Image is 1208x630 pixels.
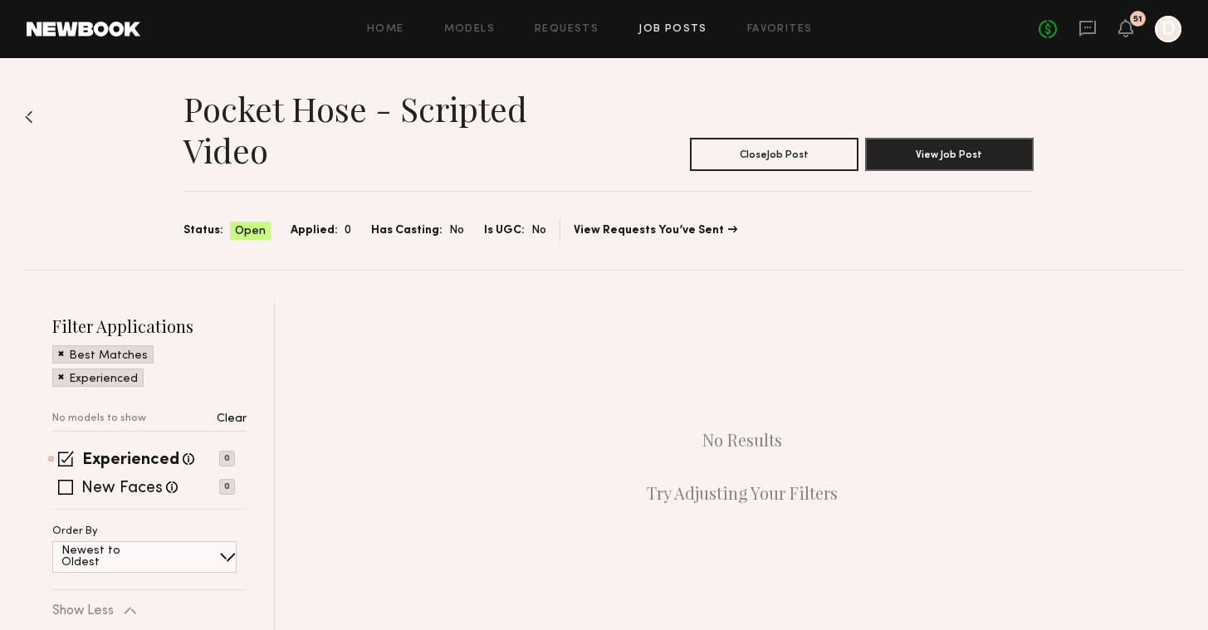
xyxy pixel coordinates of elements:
[183,222,223,240] span: Status:
[82,452,179,469] label: Experienced
[1155,16,1181,42] a: D
[574,225,737,237] a: View Requests You’ve Sent
[52,526,98,537] p: Order By
[444,24,495,35] a: Models
[747,24,813,35] a: Favorites
[702,430,782,450] p: No Results
[235,223,266,240] span: Open
[69,374,138,385] p: Experienced
[690,138,858,171] button: CloseJob Post
[367,24,404,35] a: Home
[535,24,599,35] a: Requests
[484,222,525,240] span: Is UGC:
[52,604,114,618] p: Show Less
[81,481,163,497] label: New Faces
[183,88,609,171] h1: Pocket Hose - Scripted Video
[291,222,338,240] span: Applied:
[371,222,443,240] span: Has Casting:
[531,222,546,240] span: No
[638,24,707,35] a: Job Posts
[52,413,146,424] p: No models to show
[61,545,160,569] p: Newest to Oldest
[1133,15,1142,24] div: 51
[219,451,235,466] p: 0
[345,222,351,240] span: 0
[647,483,838,503] p: Try Adjusting Your Filters
[219,479,235,495] p: 0
[449,222,464,240] span: No
[25,110,33,124] img: Back to previous page
[69,350,148,362] p: Best Matches
[217,413,247,425] p: Clear
[865,138,1034,171] button: View Job Post
[52,315,247,337] h2: Filter Applications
